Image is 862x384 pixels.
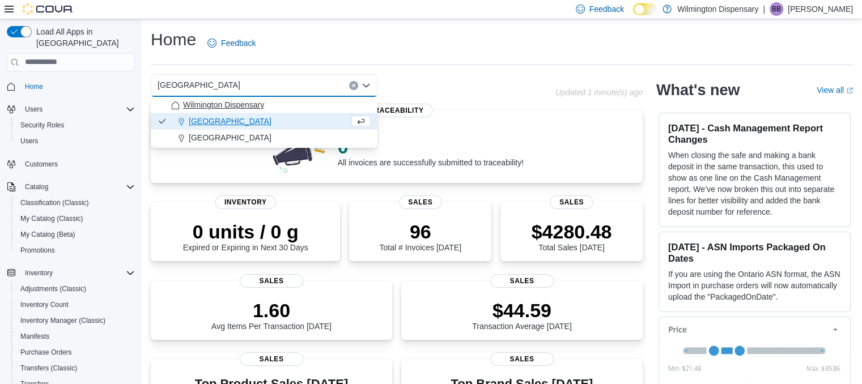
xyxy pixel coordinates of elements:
[846,87,853,94] svg: External link
[240,352,303,366] span: Sales
[20,348,72,357] span: Purchase Orders
[349,81,358,90] button: Clear input
[16,361,82,375] a: Transfers (Classic)
[11,195,139,211] button: Classification (Classic)
[16,118,69,132] a: Security Roles
[16,282,135,296] span: Adjustments (Classic)
[151,28,196,51] h1: Home
[20,180,135,194] span: Catalog
[183,220,308,243] p: 0 units / 0 g
[633,15,634,16] span: Dark Mode
[16,244,60,257] a: Promotions
[11,133,139,149] button: Users
[360,104,432,117] span: Traceability
[379,220,461,252] div: Total # Invoices [DATE]
[151,113,377,130] button: [GEOGRAPHIC_DATA]
[20,121,64,130] span: Security Roles
[772,2,781,16] span: BB
[11,211,139,227] button: My Catalog (Classic)
[338,135,524,167] div: All invoices are successfully submitted to traceability!
[189,116,271,127] span: [GEOGRAPHIC_DATA]
[16,134,43,148] a: Users
[20,157,135,171] span: Customers
[11,328,139,344] button: Manifests
[668,241,841,264] h3: [DATE] - ASN Imports Packaged On Dates
[770,2,783,16] div: Brandon Bales
[11,313,139,328] button: Inventory Manager (Classic)
[656,81,740,99] h2: What's new
[11,360,139,376] button: Transfers (Classic)
[399,195,441,209] span: Sales
[668,122,841,145] h3: [DATE] - Cash Management Report Changes
[211,299,332,322] p: 1.60
[788,2,853,16] p: [PERSON_NAME]
[11,117,139,133] button: Security Roles
[11,242,139,258] button: Promotions
[20,198,89,207] span: Classification (Classic)
[183,220,308,252] div: Expired or Expiring in Next 30 Days
[16,244,135,257] span: Promotions
[25,160,58,169] span: Customers
[23,3,74,15] img: Cova
[203,32,260,54] a: Feedback
[189,132,271,143] span: [GEOGRAPHIC_DATA]
[817,86,853,95] a: View allExternal link
[16,314,135,327] span: Inventory Manager (Classic)
[20,79,135,93] span: Home
[16,314,110,327] a: Inventory Manager (Classic)
[20,266,135,280] span: Inventory
[215,195,276,209] span: Inventory
[472,299,572,322] p: $44.59
[20,364,77,373] span: Transfers (Classic)
[11,227,139,242] button: My Catalog (Beta)
[490,352,554,366] span: Sales
[183,99,264,110] span: Wilmington Dispensary
[555,88,643,97] p: Updated 1 minute(s) ago
[2,101,139,117] button: Users
[25,182,48,191] span: Catalog
[20,136,38,146] span: Users
[20,214,83,223] span: My Catalog (Classic)
[668,150,841,217] p: When closing the safe and making a bank deposit in the same transaction, this used to show as one...
[16,298,73,312] a: Inventory Count
[240,274,303,288] span: Sales
[16,134,135,148] span: Users
[362,81,371,90] button: Close list of options
[20,80,48,93] a: Home
[2,265,139,281] button: Inventory
[32,26,135,49] span: Load All Apps in [GEOGRAPHIC_DATA]
[16,282,91,296] a: Adjustments (Classic)
[16,196,94,210] a: Classification (Classic)
[16,118,135,132] span: Security Roles
[25,268,53,278] span: Inventory
[20,284,86,293] span: Adjustments (Classic)
[490,274,554,288] span: Sales
[158,78,240,92] span: [GEOGRAPHIC_DATA]
[25,82,43,91] span: Home
[270,129,329,174] img: 0
[16,330,54,343] a: Manifests
[668,268,841,302] p: If you are using the Ontario ASN format, the ASN Import in purchase orders will now automatically...
[472,299,572,331] div: Transaction Average [DATE]
[16,345,135,359] span: Purchase Orders
[211,299,332,331] div: Avg Items Per Transaction [DATE]
[25,105,43,114] span: Users
[532,220,612,252] div: Total Sales [DATE]
[16,345,77,359] a: Purchase Orders
[151,97,377,146] div: Choose from the following options
[151,97,377,113] button: Wilmington Dispensary
[16,228,80,241] a: My Catalog (Beta)
[763,2,765,16] p: |
[20,230,75,239] span: My Catalog (Beta)
[221,37,256,49] span: Feedback
[633,3,657,15] input: Dark Mode
[20,316,105,325] span: Inventory Manager (Classic)
[379,220,461,243] p: 96
[16,330,135,343] span: Manifests
[16,228,135,241] span: My Catalog (Beta)
[338,135,524,158] p: 0
[20,103,47,116] button: Users
[20,103,135,116] span: Users
[589,3,624,15] span: Feedback
[11,281,139,297] button: Adjustments (Classic)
